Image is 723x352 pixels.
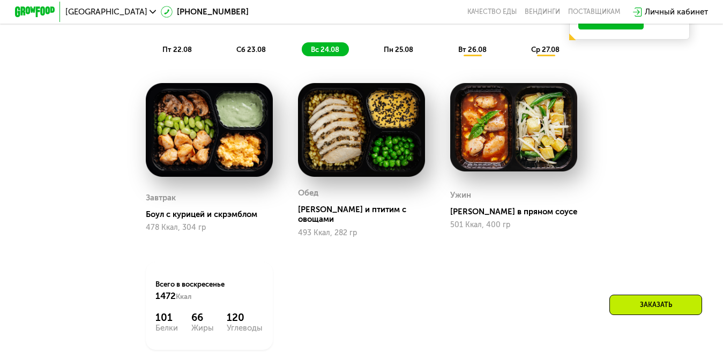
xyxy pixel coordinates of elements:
[191,324,214,332] div: Жиры
[227,324,263,332] div: Углеводы
[609,295,702,315] div: Заказать
[155,312,178,324] div: 101
[298,229,425,237] div: 493 Ккал, 282 гр
[450,207,585,217] div: [PERSON_NAME] в пряном соусе
[176,293,191,301] span: Ккал
[298,205,433,224] div: [PERSON_NAME] и птитим с овощами
[531,46,560,54] span: ср 27.08
[311,46,339,54] span: вс 24.08
[155,290,176,301] span: 1472
[236,46,266,54] span: сб 23.08
[146,190,176,205] div: Завтрак
[155,324,178,332] div: Белки
[525,8,560,16] a: Вендинги
[645,6,708,18] div: Личный кабинет
[191,312,214,324] div: 66
[458,46,487,54] span: вт 26.08
[450,221,577,229] div: 501 Ккал, 400 гр
[568,8,620,16] div: поставщикам
[162,46,192,54] span: пт 22.08
[161,6,249,18] a: [PHONE_NUMBER]
[146,223,273,232] div: 478 Ккал, 304 гр
[298,185,318,200] div: Обед
[65,8,147,16] span: [GEOGRAPHIC_DATA]
[155,280,263,302] div: Всего в воскресенье
[450,188,471,203] div: Ужин
[227,312,263,324] div: 120
[384,46,413,54] span: пн 25.08
[467,8,517,16] a: Качество еды
[146,209,281,220] div: Боул с курицей и скрэмблом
